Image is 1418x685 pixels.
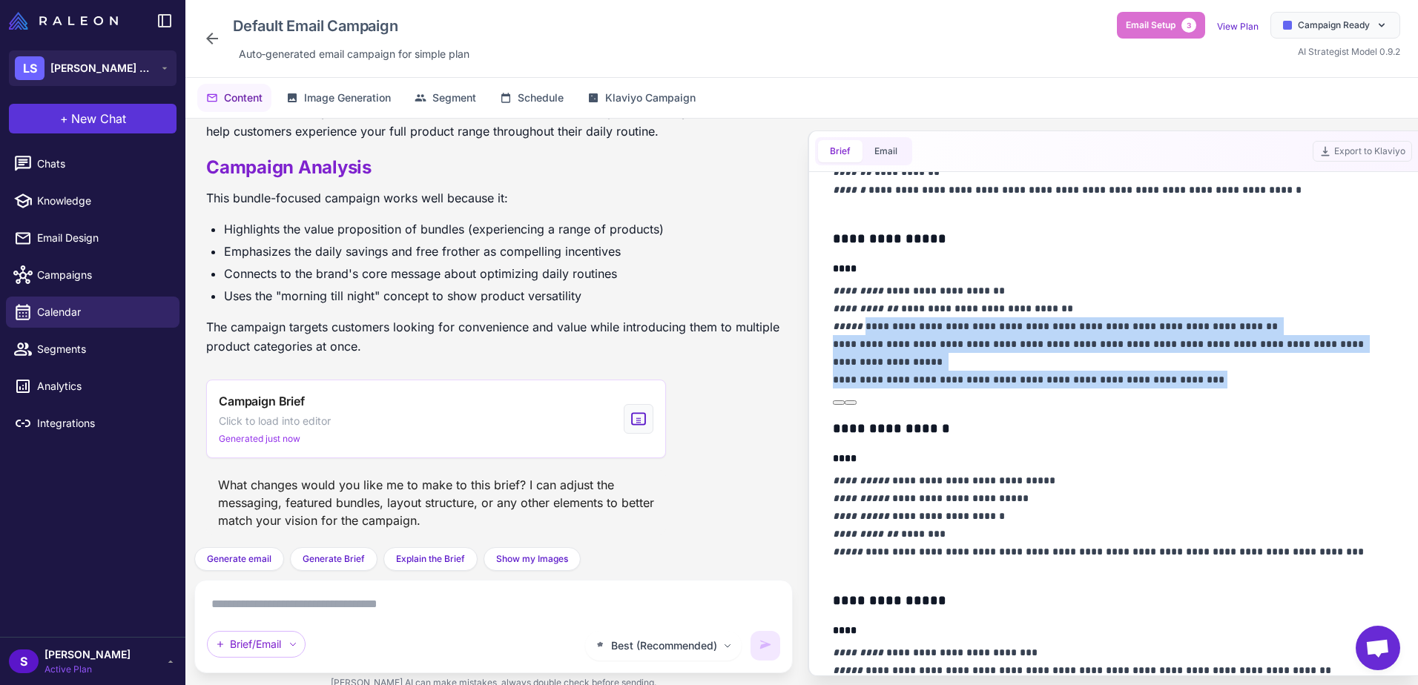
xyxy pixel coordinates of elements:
[290,547,377,571] button: Generate Brief
[219,413,331,429] span: Click to load into editor
[605,90,696,106] span: Klaviyo Campaign
[585,631,742,661] button: Best (Recommended)
[406,84,485,112] button: Segment
[37,193,168,209] span: Knowledge
[219,432,300,446] span: Generated just now
[206,188,781,208] p: This bundle-focused campaign works well because it:
[197,84,271,112] button: Content
[304,90,391,106] span: Image Generation
[44,646,131,663] span: [PERSON_NAME]
[50,60,154,76] span: [PERSON_NAME] Superfood
[863,140,909,162] button: Email
[6,148,179,179] a: Chats
[578,84,705,112] button: Klaviyo Campaign
[1313,141,1412,162] button: Export to Klaviyo
[518,90,564,106] span: Schedule
[9,12,124,30] a: Raleon Logo
[277,84,400,112] button: Image Generation
[37,415,168,431] span: Integrations
[207,631,306,658] div: Brief/Email
[37,378,168,394] span: Analytics
[37,267,168,283] span: Campaigns
[1117,12,1205,39] button: Email Setup3
[611,638,717,654] span: Best (Recommended)
[303,552,365,566] span: Generate Brief
[37,230,168,246] span: Email Design
[1298,19,1370,32] span: Campaign Ready
[1298,46,1400,57] span: AI Strategist Model 0.9.2
[9,104,177,133] button: +New Chat
[1181,18,1196,33] span: 3
[9,649,39,673] div: S
[818,140,863,162] button: Brief
[6,259,179,291] a: Campaigns
[484,547,581,571] button: Show my Images
[224,90,263,106] span: Content
[239,46,469,62] span: Auto‑generated email campaign for simple plan
[206,317,781,356] p: The campaign targets customers looking for convenience and value while introducing them to multip...
[496,552,568,566] span: Show my Images
[37,156,168,172] span: Chats
[224,286,781,305] li: Uses the "morning till night" concept to show product versatility
[194,547,284,571] button: Generate email
[6,222,179,254] a: Email Design
[224,219,781,239] li: Highlights the value proposition of bundles (experiencing a range of products)
[491,84,573,112] button: Schedule
[432,90,476,106] span: Segment
[227,12,475,40] div: Click to edit campaign name
[383,547,478,571] button: Explain the Brief
[71,110,126,128] span: New Chat
[206,156,781,179] h2: Campaign Analysis
[6,408,179,439] a: Integrations
[396,552,465,566] span: Explain the Brief
[9,12,118,30] img: Raleon Logo
[206,470,666,535] div: What changes would you like me to make to this brief? I can adjust the messaging, featured bundle...
[44,663,131,676] span: Active Plan
[1217,21,1259,32] a: View Plan
[6,185,179,216] a: Knowledge
[6,297,179,328] a: Calendar
[1126,19,1175,32] span: Email Setup
[37,341,168,357] span: Segments
[224,264,781,283] li: Connects to the brand's core message about optimizing daily routines
[9,50,177,86] button: LS[PERSON_NAME] Superfood
[233,43,475,65] div: Click to edit description
[15,56,44,80] div: LS
[37,304,168,320] span: Calendar
[6,371,179,402] a: Analytics
[224,242,781,261] li: Emphasizes the daily savings and free frother as compelling incentives
[219,392,305,410] span: Campaign Brief
[1356,626,1400,670] div: Open chat
[207,552,271,566] span: Generate email
[60,110,68,128] span: +
[6,334,179,365] a: Segments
